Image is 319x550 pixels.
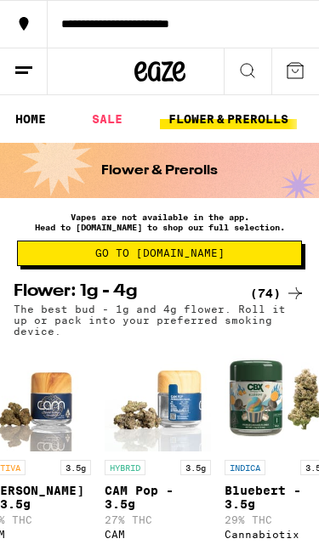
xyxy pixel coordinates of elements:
p: The best bud - 1g and 4g flower. Roll it up or pack into your preferred smoking device. [14,303,305,337]
p: HYBRID [105,460,145,475]
a: HOME [7,109,54,129]
p: 27% THC [105,514,211,525]
p: 3.5g [180,460,211,475]
div: CAM [105,529,211,540]
a: SALE [83,109,131,129]
p: CAM Pop - 3.5g [105,484,211,511]
p: Vapes are not available in the app. Head to [DOMAIN_NAME] to shop our full selection. [17,212,302,232]
p: 3.5g [60,460,91,475]
button: Go to [DOMAIN_NAME] [17,241,302,266]
span: Go to [DOMAIN_NAME] [95,248,225,258]
h1: Flower & Prerolls [101,164,218,178]
p: INDICA [225,460,265,475]
img: CAM - CAM Pop - 3.5g [105,345,211,451]
a: (74) [250,283,305,303]
a: FLOWER & PREROLLS [160,109,297,129]
h2: Flower: 1g - 4g [14,283,234,303]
